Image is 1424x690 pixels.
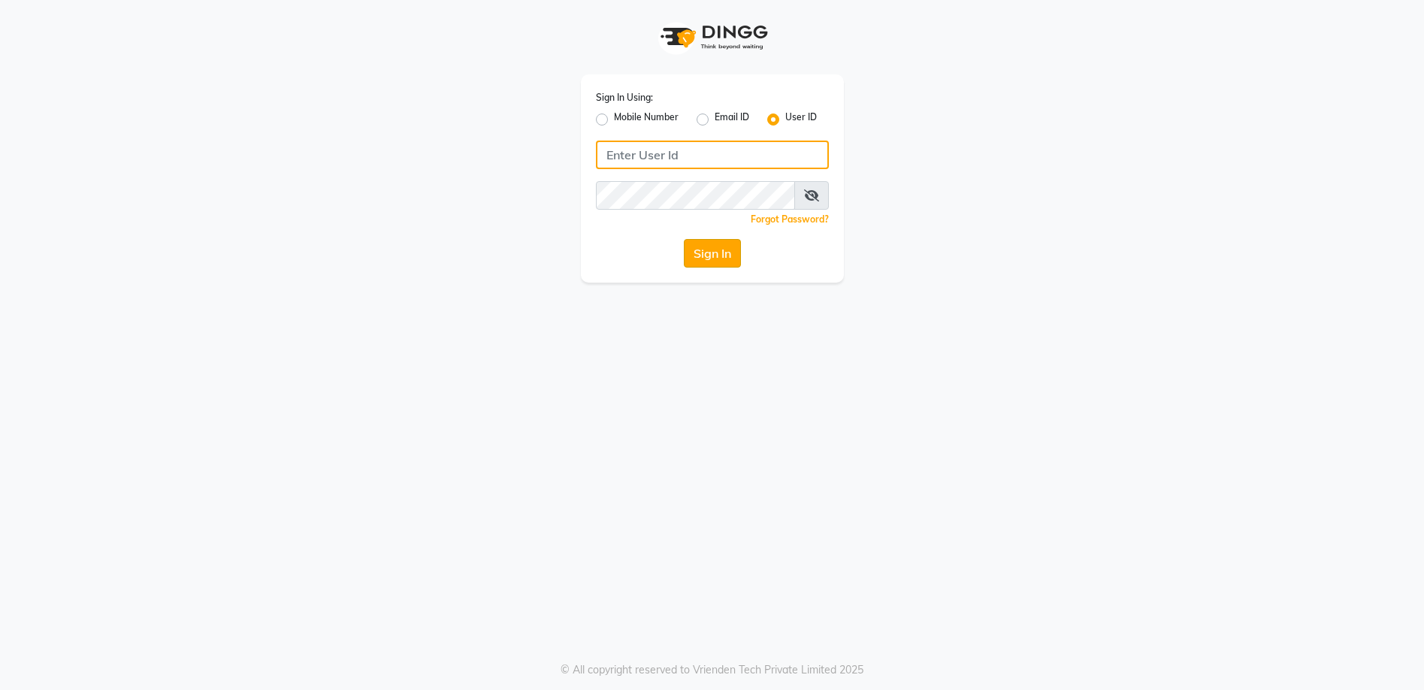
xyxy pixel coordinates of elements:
input: Username [596,181,795,210]
button: Sign In [684,239,741,268]
img: logo1.svg [652,15,772,59]
label: Email ID [715,110,749,129]
label: User ID [785,110,817,129]
a: Forgot Password? [751,213,829,225]
input: Username [596,141,829,169]
label: Mobile Number [614,110,679,129]
label: Sign In Using: [596,91,653,104]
